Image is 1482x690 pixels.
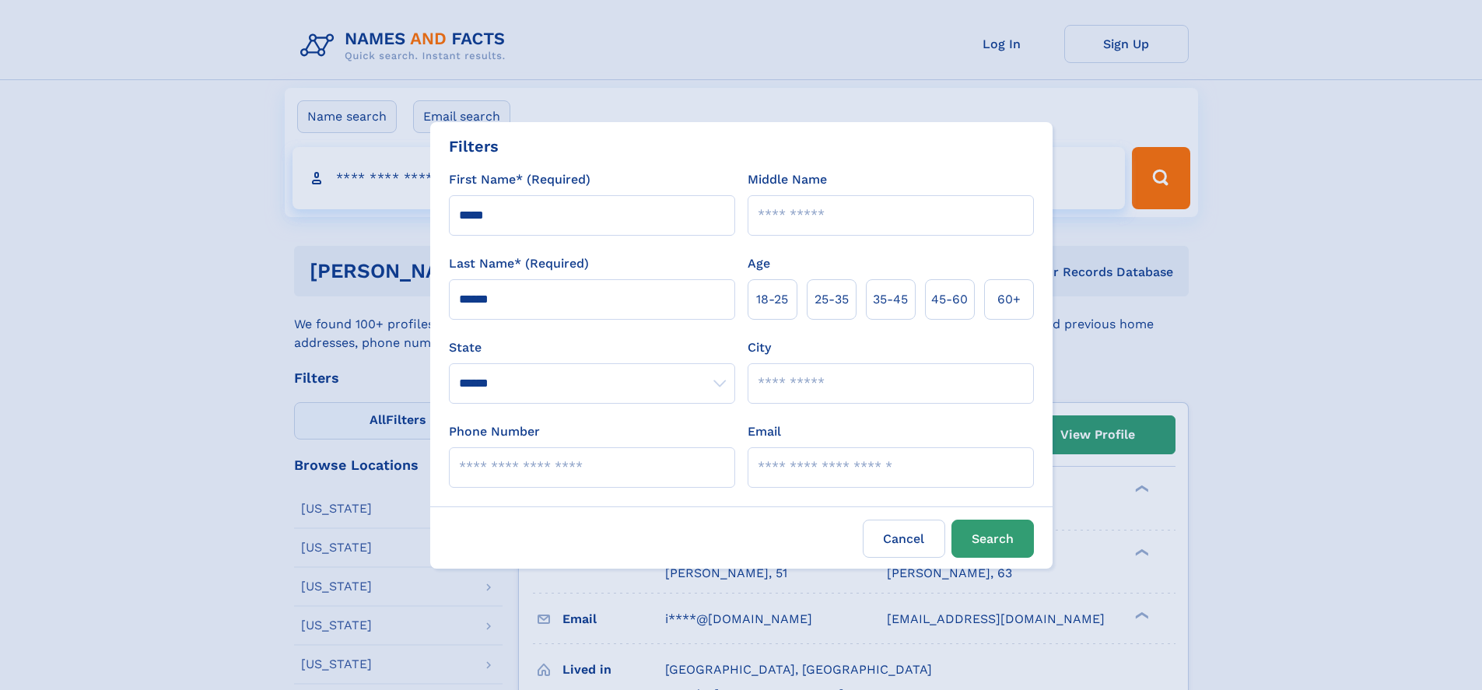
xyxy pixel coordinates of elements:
span: 25‑35 [815,290,849,309]
label: City [748,338,771,357]
span: 60+ [997,290,1021,309]
label: Age [748,254,770,273]
label: First Name* (Required) [449,170,590,189]
label: Cancel [863,520,945,558]
span: 18‑25 [756,290,788,309]
label: Last Name* (Required) [449,254,589,273]
label: State [449,338,735,357]
label: Middle Name [748,170,827,189]
label: Phone Number [449,422,540,441]
div: Filters [449,135,499,158]
label: Email [748,422,781,441]
button: Search [951,520,1034,558]
span: 35‑45 [873,290,908,309]
span: 45‑60 [931,290,968,309]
